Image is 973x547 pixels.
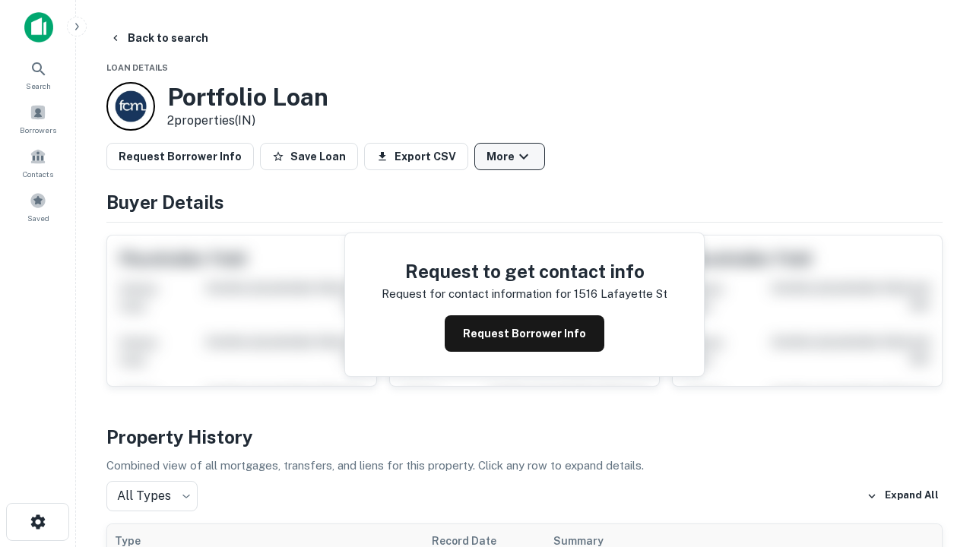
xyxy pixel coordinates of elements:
button: Expand All [863,485,943,507]
button: Request Borrower Info [106,143,254,170]
span: Contacts [23,168,53,180]
a: Search [5,54,71,95]
div: All Types [106,481,198,511]
h3: Portfolio Loan [167,83,328,112]
button: More [474,143,545,170]
p: Combined view of all mortgages, transfers, and liens for this property. Click any row to expand d... [106,457,943,475]
button: Export CSV [364,143,468,170]
p: Request for contact information for [382,285,571,303]
img: capitalize-icon.png [24,12,53,43]
span: Borrowers [20,124,56,136]
span: Saved [27,212,49,224]
iframe: Chat Widget [897,377,973,450]
p: 2 properties (IN) [167,112,328,130]
span: Loan Details [106,63,168,72]
h4: Property History [106,423,943,451]
a: Borrowers [5,98,71,139]
a: Contacts [5,142,71,183]
h4: Buyer Details [106,188,943,216]
a: Saved [5,186,71,227]
p: 1516 lafayette st [574,285,667,303]
span: Search [26,80,51,92]
button: Request Borrower Info [445,315,604,352]
button: Save Loan [260,143,358,170]
button: Back to search [103,24,214,52]
h4: Request to get contact info [382,258,667,285]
